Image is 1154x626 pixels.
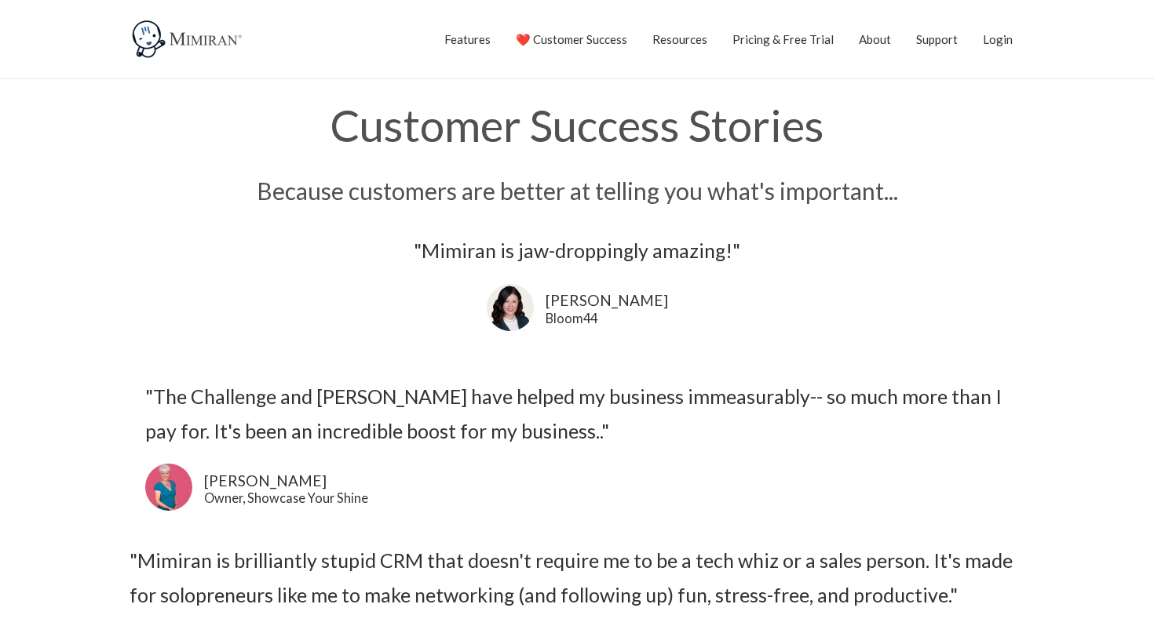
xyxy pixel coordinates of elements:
div: Owner, Showcase Your Shine [204,492,368,504]
img: Rebecca Murray [145,464,192,511]
a: ❤️ Customer Success [516,20,627,59]
div: "Mimiran is jaw-droppingly amazing!" [145,234,1009,268]
div: Bloom44 [546,312,668,325]
img: Mimiran CRM [130,20,247,59]
div: [PERSON_NAME] [546,289,668,312]
div: "The Challenge and [PERSON_NAME] have helped my business immeasurably-- so much more than I pay f... [145,380,1009,448]
a: About [859,20,891,59]
a: Pricing & Free Trial [732,20,834,59]
div: "Mimiran is brilliantly stupid CRM that doesn't require me to be a tech whiz or a sales person. I... [130,544,1024,612]
a: Support [916,20,958,59]
a: Features [444,20,491,59]
a: Resources [652,20,707,59]
h1: Customer Success Stories [145,104,1009,147]
img: Kathleen Hustad [487,284,534,331]
a: Login [983,20,1013,59]
h3: Because customers are better at telling you what's important... [130,179,1024,202]
div: [PERSON_NAME] [204,470,368,493]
